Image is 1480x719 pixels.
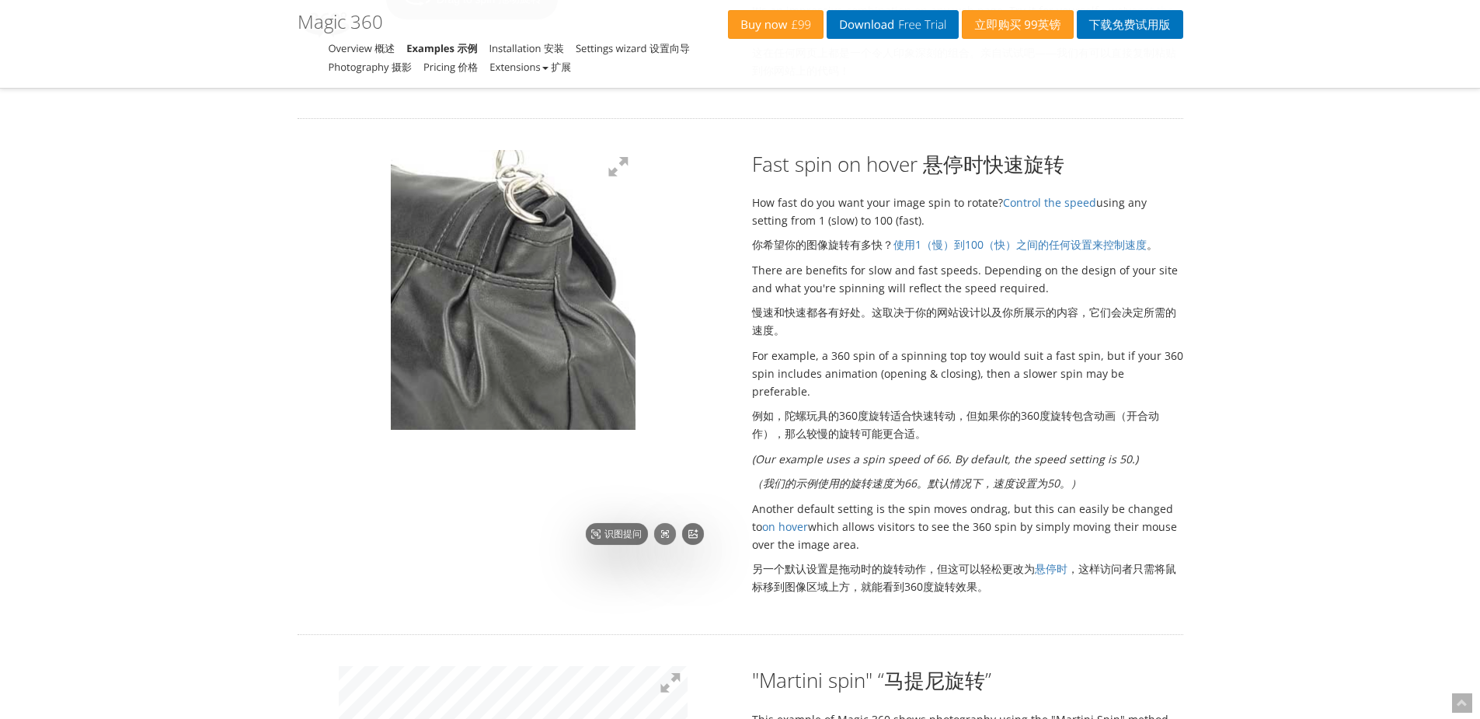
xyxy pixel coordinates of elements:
[894,19,946,31] span: Free Trial
[298,12,388,32] h1: Magic 360
[1035,561,1067,576] a: 悬停时
[893,237,1147,252] a: 使用1（慢）到100（快）之间的任何设置来控制速度
[551,60,571,74] span: 扩展
[423,60,478,74] a: Pricing 价格
[752,237,1158,252] span: 你希望你的图像旋转有多快？ 。
[962,10,1073,39] a: 立即购买 99英镑
[1077,10,1183,39] a: 下载免费试用版
[406,41,477,55] a: Examples 示例
[878,666,991,694] span: “马提尼旋转”
[752,561,1176,594] span: 另一个默认设置是拖动时的旋转动作，但这可以轻松更改为 ，这样访问者只需将鼠标移到图像区域上方，就能看到360度旋转效果。
[458,60,478,74] span: 价格
[923,150,1064,178] span: 悬停时快速旋转
[374,41,395,55] span: 概述
[752,194,1183,253] p: How fast do you want your image spin to rotate? using any setting from 1 (slow) to 100 (fast).
[457,41,477,55] span: 示例
[752,666,1183,694] h2: "Martini spin"
[752,500,1183,595] p: Another default setting is the spin moves ondrag, but this can easily be changed to which allows ...
[752,305,1176,337] span: 慢速和快速都各有好处。这取决于你的网站设计以及你所展示的内容，它们会决定所需的速度。
[329,41,395,55] a: Overview 概述
[392,60,412,74] span: 摄影
[576,41,690,55] a: Settings wizard 设置向导
[752,261,1183,339] p: There are benefits for slow and fast speeds. Depending on the design of your site and what you're...
[752,347,1183,442] p: For example, a 360 spin of a spinning top toy would suit a fast spin, but if your 360 spin includ...
[1003,195,1096,210] a: Control the speed
[752,452,1183,492] em: (Our example uses a spin speed of 66. By default, the speed setting is 50.)
[649,41,690,55] span: 设置向导
[489,41,564,55] a: Installation 安装
[329,60,413,74] a: Photography 摄影
[827,10,959,39] a: DownloadFree Trial
[788,19,812,31] span: £99
[762,519,808,534] a: on hover
[752,150,1183,178] h2: Fast spin on hover
[489,60,571,74] a: Extensions 扩展
[752,476,1081,490] span: （我们的示例使用的旋转速度为66。默认情况下，速度设置为50。）
[752,408,1159,441] span: 例如，陀螺玩具的360度旋转适合快速转动，但如果你的360度旋转包含动画（开合动作），那么较慢的旋转可能更合适。
[728,10,824,39] a: Buy now£99
[544,41,564,55] span: 安装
